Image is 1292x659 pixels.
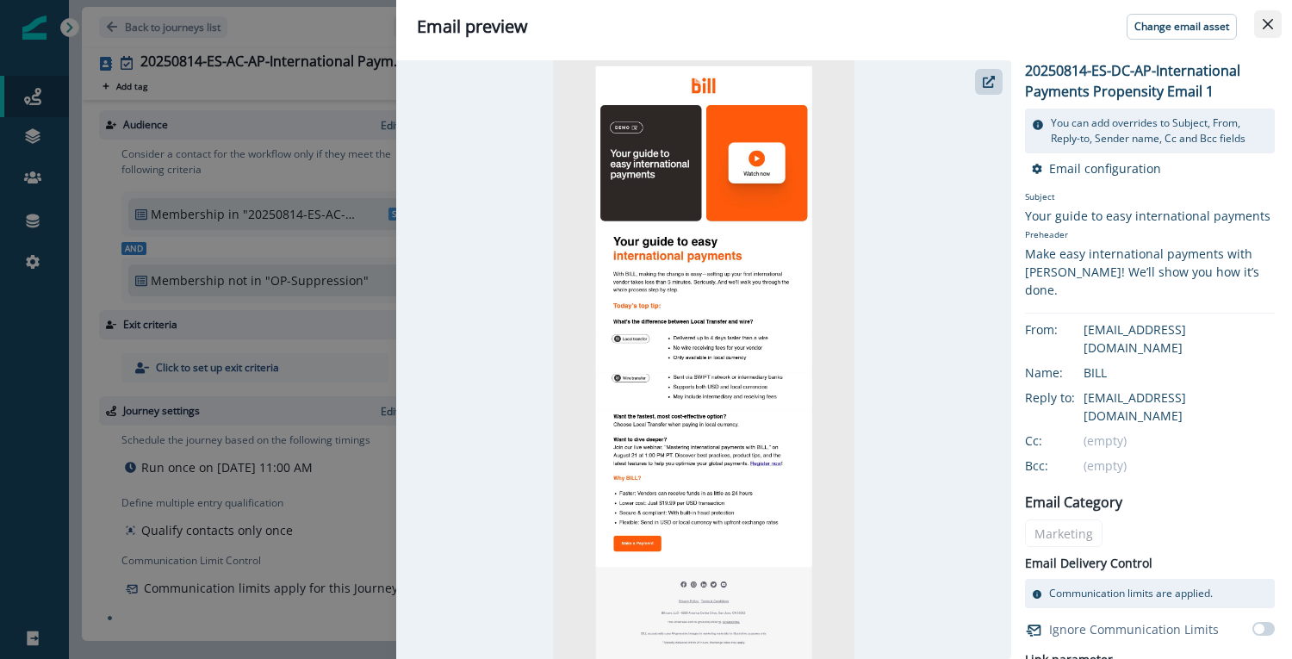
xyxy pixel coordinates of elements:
button: Close [1254,10,1282,38]
div: Name: [1025,364,1111,382]
div: Your guide to easy international payments [1025,207,1275,225]
p: Email Delivery Control [1025,554,1152,572]
div: Bcc: [1025,457,1111,475]
div: [EMAIL_ADDRESS][DOMAIN_NAME] [1084,320,1275,357]
p: 20250814-ES-DC-AP-International Payments Propensity Email 1 [1025,60,1275,102]
div: Email preview [417,14,1271,40]
p: You can add overrides to Subject, From, Reply-to, Sender name, Cc and Bcc fields [1051,115,1268,146]
div: (empty) [1084,457,1275,475]
p: Communication limits are applied. [1049,586,1213,601]
div: From: [1025,320,1111,339]
p: Ignore Communication Limits [1049,620,1219,638]
div: Cc: [1025,432,1111,450]
p: Preheader [1025,225,1275,245]
p: Email configuration [1049,160,1161,177]
div: [EMAIL_ADDRESS][DOMAIN_NAME] [1084,389,1275,425]
div: (empty) [1084,432,1275,450]
button: Email configuration [1032,160,1161,177]
div: Make easy international payments with [PERSON_NAME]! We’ll show you how it’s done. [1025,245,1275,299]
div: Reply to: [1025,389,1111,407]
p: Email Category [1025,492,1122,513]
p: Change email asset [1134,21,1229,33]
div: BILL [1084,364,1275,382]
p: Subject [1025,190,1275,207]
button: Change email asset [1127,14,1237,40]
img: email asset unavailable [553,60,854,659]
